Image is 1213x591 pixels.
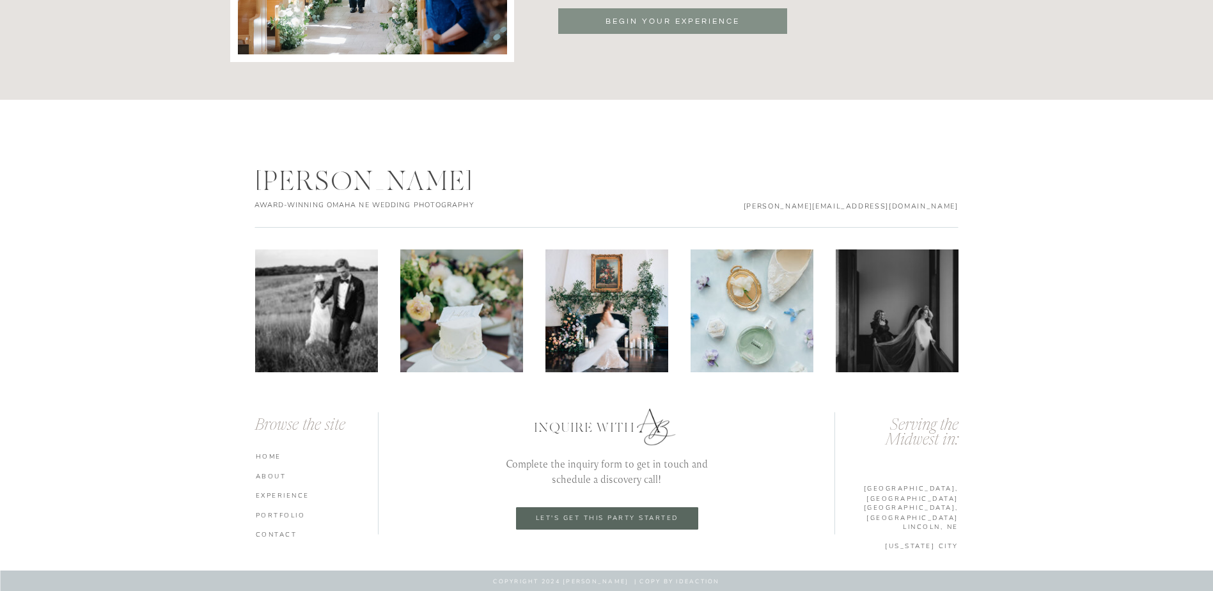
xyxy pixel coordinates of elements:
i: Serving the Midwest in: [886,418,959,448]
img: Anna Brace Photography - Kansas City Wedding Photographer-132 [691,249,813,372]
img: The World Food Prize Hall Wedding Photos-7 [836,249,959,372]
a: CONTACT [256,530,382,539]
img: The Kentucky Castle Editorial-2 [400,249,523,372]
a: lINCOLN, ne [833,522,959,531]
p: [PERSON_NAME][EMAIL_ADDRESS][DOMAIN_NAME] [736,201,959,210]
h2: AWARD-WINNING omaha ne wedding photography [254,201,499,210]
a: [GEOGRAPHIC_DATA], [GEOGRAPHIC_DATA] [833,503,959,512]
a: HOME [256,452,382,461]
p: COPYRIGHT 2024 [PERSON_NAME] | copy by ideaction [379,578,835,587]
a: experience [256,491,382,500]
a: [GEOGRAPHIC_DATA], [GEOGRAPHIC_DATA] [833,484,959,492]
a: portfolio [256,510,382,519]
p: Inquire with [534,419,689,434]
a: BEGIN YOUR EXPERIENCE [586,15,760,29]
a: [US_STATE] cITY [833,541,959,550]
div: [PERSON_NAME] [256,166,499,194]
img: Corbin + Sarah - Farewell Party-96 [255,249,378,372]
p: Complete the inquiry form to get in touch and schedule a discovery call! [492,456,722,486]
a: ABOUT [256,471,382,480]
img: Oakwood-2 [545,249,668,372]
a: let's get this party started [526,514,688,523]
i: Browse the site [255,418,345,434]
